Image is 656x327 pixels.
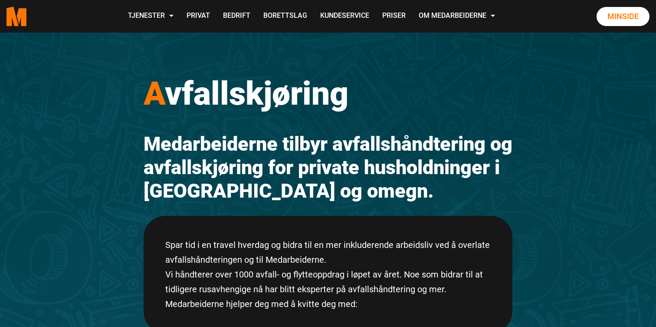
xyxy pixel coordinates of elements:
[144,132,512,203] h2: Medarbeiderne tilbyr avfallshåndtering og avfallskjøring for private husholdninger i [GEOGRAPHIC_...
[144,74,165,112] span: A
[412,1,502,32] a: Om Medarbeiderne
[314,1,376,32] a: Kundeservice
[216,1,257,32] a: Bedrift
[257,1,314,32] a: Borettslag
[180,1,216,32] a: Privat
[376,1,412,32] a: Priser
[121,1,180,32] a: Tjenester
[144,74,512,113] h1: vfallskjøring
[597,7,649,26] a: Minside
